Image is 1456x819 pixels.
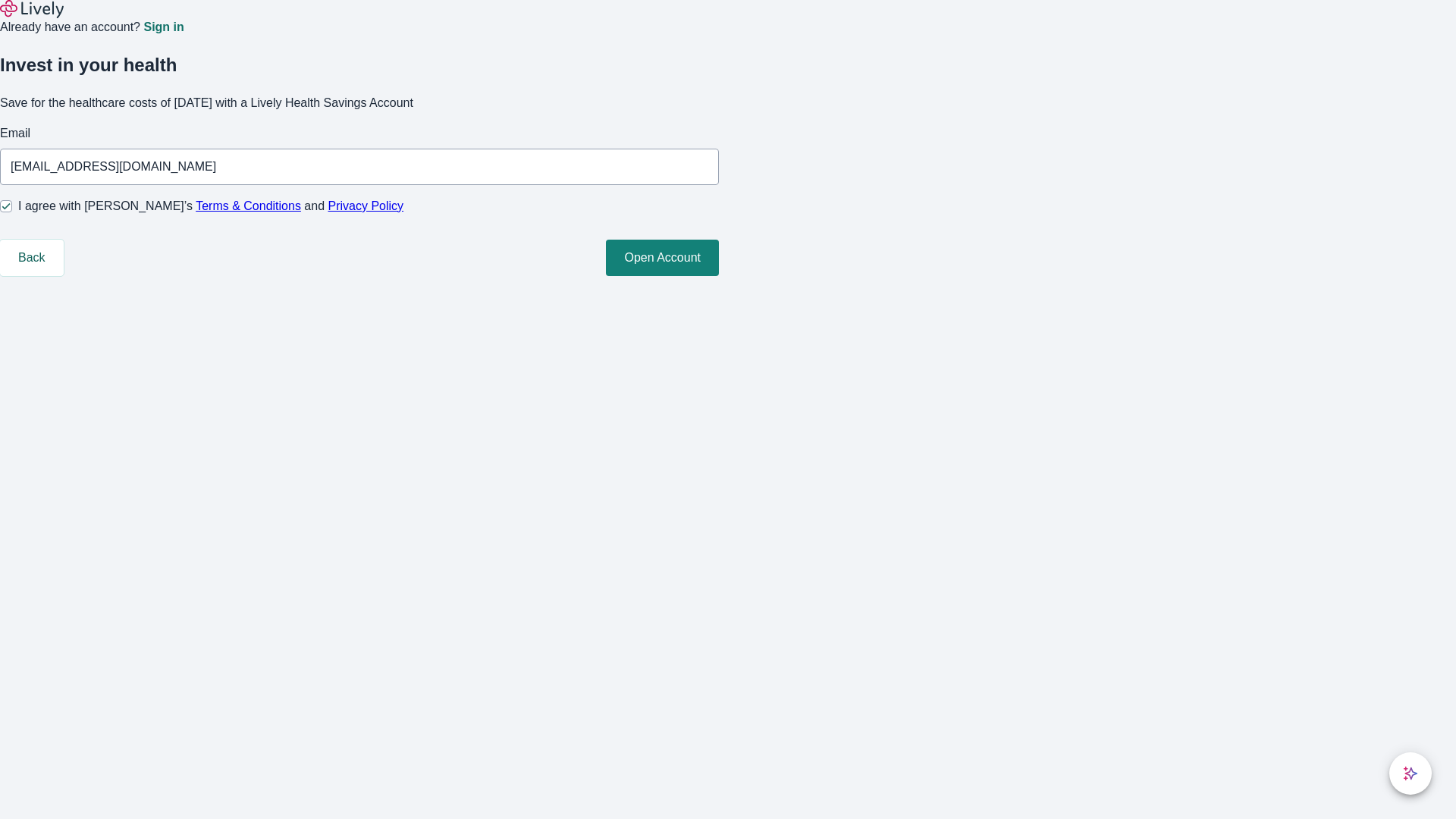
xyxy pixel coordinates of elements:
a: Terms & Conditions [196,199,301,212]
a: Privacy Policy [328,199,404,212]
svg: Lively AI Assistant [1403,766,1418,781]
button: chat [1389,752,1432,795]
a: Sign in [143,21,184,33]
button: Open Account [606,240,719,276]
span: I agree with [PERSON_NAME]’s and [18,197,403,215]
